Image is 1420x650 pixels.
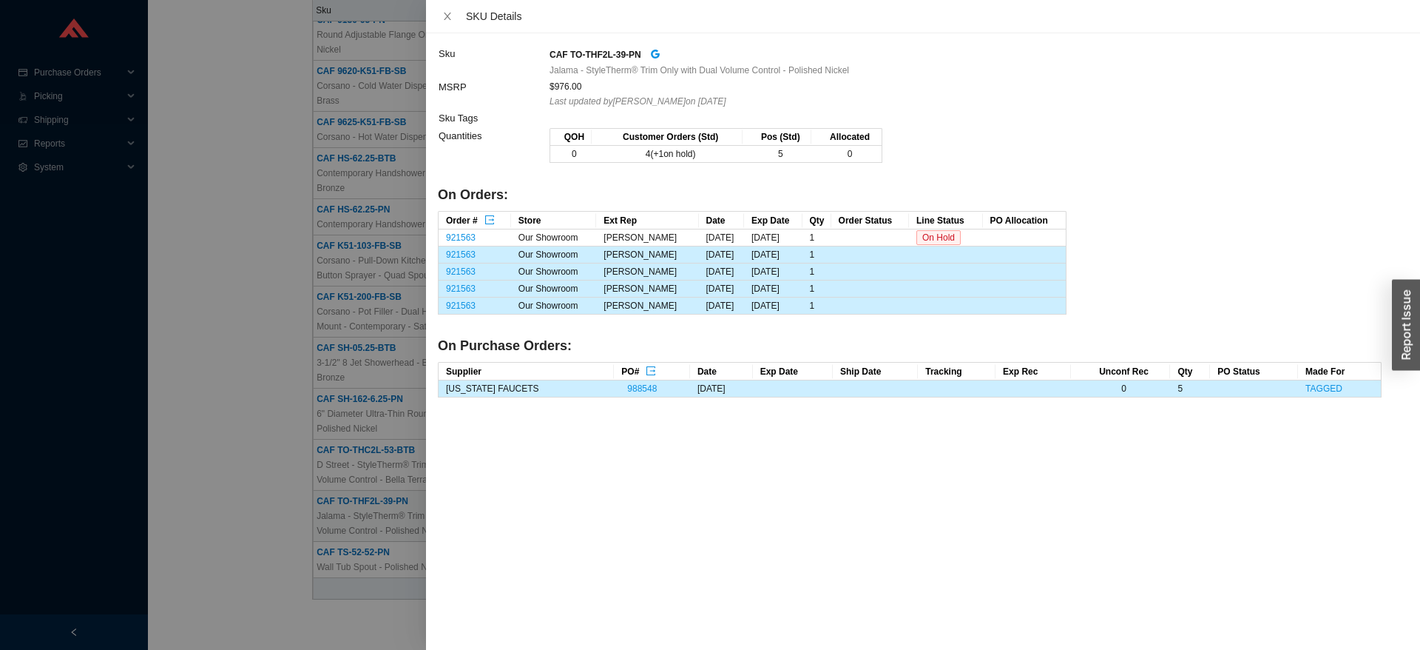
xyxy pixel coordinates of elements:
[596,212,698,229] th: Ext Rep
[438,110,549,127] td: Sku Tags
[627,383,657,394] a: 988548
[650,49,660,59] span: google
[918,363,995,381] th: Tracking
[811,129,882,146] th: Allocated
[446,232,476,243] a: 921563
[438,186,1382,204] h4: On Orders:
[484,212,496,224] button: export
[439,212,511,229] th: Order #
[983,212,1066,229] th: PO Allocation
[802,264,831,281] td: 1
[550,50,641,60] strong: CAF TO-THF2L-39-PN
[446,284,476,294] a: 921563
[511,264,597,281] td: Our Showroom
[831,212,909,229] th: Order Status
[596,281,698,298] td: [PERSON_NAME]
[744,212,802,229] th: Exp Date
[802,212,831,229] th: Qty
[511,281,597,298] td: Our Showroom
[802,281,831,298] td: 1
[743,129,811,146] th: Pos (Std)
[650,46,660,63] a: google
[484,215,495,227] span: export
[699,281,744,298] td: [DATE]
[753,363,833,381] th: Exp Date
[1210,363,1298,381] th: PO Status
[438,10,457,22] button: Close
[802,247,831,264] td: 1
[1071,363,1171,381] th: Unconf Rec
[550,79,1381,94] div: $976.00
[699,298,744,315] td: [DATE]
[1305,383,1342,394] a: TAGGED
[744,264,802,281] td: [DATE]
[511,229,597,247] td: Our Showroom
[511,247,597,264] td: Our Showroom
[646,149,696,159] span: 4 (+ 1 on hold)
[995,363,1070,381] th: Exp Rec
[550,63,849,78] span: Jalama - StyleTherm® Trim Only with Dual Volume Control - Polished Nickel
[550,129,592,146] th: QOH
[646,366,656,378] span: export
[596,229,698,247] td: [PERSON_NAME]
[511,212,597,229] th: Store
[1170,381,1210,398] td: 5
[690,381,753,398] td: [DATE]
[690,363,753,381] th: Date
[596,247,698,264] td: [PERSON_NAME]
[614,363,690,381] th: PO#
[596,264,698,281] td: [PERSON_NAME]
[743,146,811,163] td: 5
[466,8,1408,24] div: SKU Details
[596,298,698,315] td: [PERSON_NAME]
[909,212,983,229] th: Line Status
[802,298,831,315] td: 1
[592,129,743,146] th: Customer Orders (Std)
[1298,363,1381,381] th: Made For
[699,229,744,247] td: [DATE]
[439,363,614,381] th: Supplier
[744,298,802,315] td: [DATE]
[811,146,882,163] td: 0
[744,247,802,264] td: [DATE]
[802,229,831,247] td: 1
[1071,381,1171,398] td: 0
[645,363,657,375] button: export
[438,127,549,171] td: Quantities
[442,11,453,21] span: close
[511,298,597,315] td: Our Showroom
[916,230,961,245] span: On Hold
[699,212,744,229] th: Date
[744,229,802,247] td: [DATE]
[550,146,592,163] td: 0
[1170,363,1210,381] th: Qty
[699,264,744,281] td: [DATE]
[439,381,614,398] td: [US_STATE] FAUCETS
[550,96,726,107] i: Last updated by [PERSON_NAME] on [DATE]
[438,78,549,110] td: MSRP
[744,281,802,298] td: [DATE]
[438,337,1382,355] h4: On Purchase Orders:
[446,301,476,311] a: 921563
[446,249,476,260] a: 921563
[699,247,744,264] td: [DATE]
[446,267,476,277] a: 921563
[438,45,549,78] td: Sku
[833,363,918,381] th: Ship Date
